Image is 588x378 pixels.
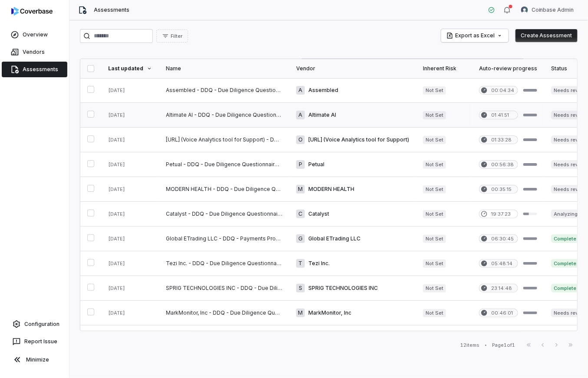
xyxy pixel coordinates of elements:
[3,351,66,368] button: Minimize
[2,44,67,60] a: Vendors
[3,316,66,332] a: Configuration
[156,30,188,43] button: Filter
[423,65,465,72] div: Inherent Risk
[479,65,537,72] div: Auto-review progress
[492,342,515,348] div: Page 1 of 1
[2,27,67,43] a: Overview
[3,334,66,349] button: Report Issue
[11,7,53,16] img: logo-D7KZi-bG.svg
[94,7,129,13] span: Assessments
[166,65,282,72] div: Name
[108,65,152,72] div: Last updated
[532,7,574,13] span: Coinbase Admin
[485,342,487,348] div: •
[515,29,578,42] button: Create Assessment
[171,33,182,39] span: Filter
[296,65,409,72] div: Vendor
[441,29,509,42] button: Export as Excel
[2,62,67,77] a: Assessments
[516,3,579,16] button: Coinbase Admin avatarCoinbase Admin
[521,7,528,13] img: Coinbase Admin avatar
[460,342,479,348] div: 12 items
